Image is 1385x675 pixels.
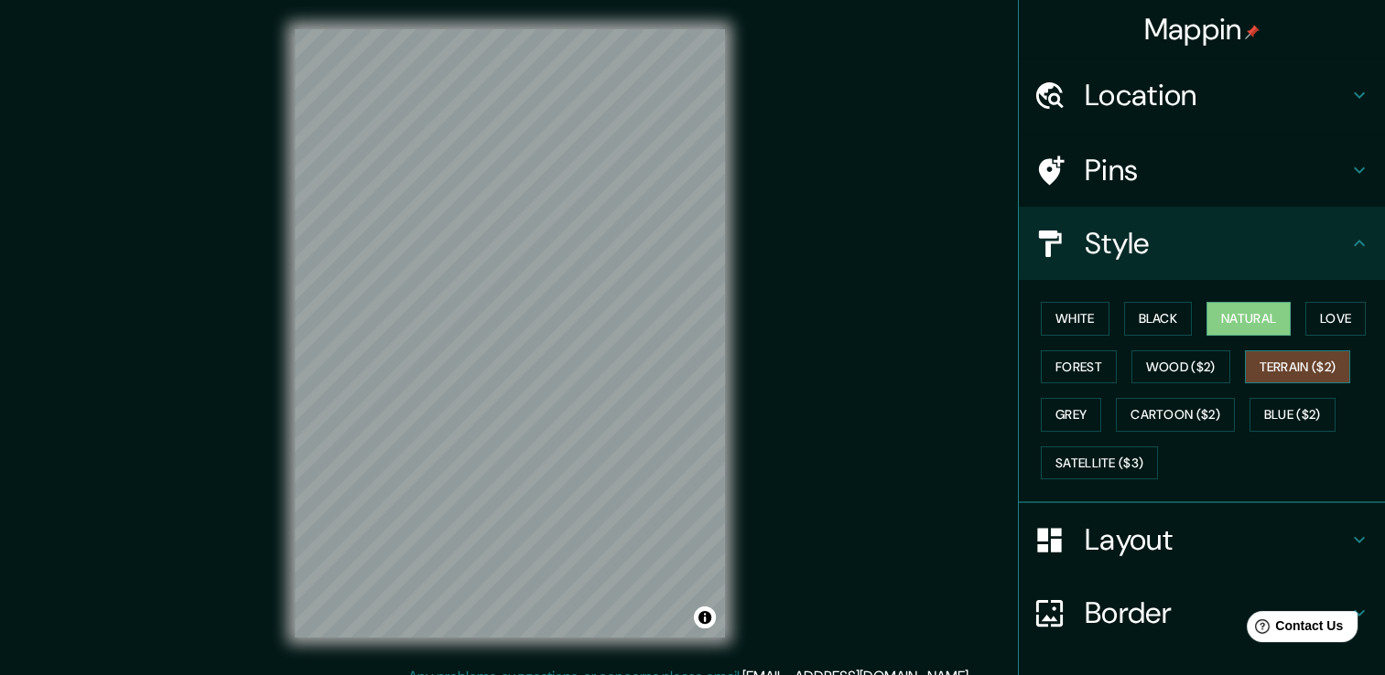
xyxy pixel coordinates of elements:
button: Satellite ($3) [1041,446,1158,480]
h4: Layout [1085,521,1348,558]
canvas: Map [295,29,725,637]
button: Wood ($2) [1131,350,1230,384]
button: Love [1305,302,1366,336]
button: Toggle attribution [694,606,716,628]
h4: Border [1085,595,1348,631]
div: Layout [1019,503,1385,576]
button: White [1041,302,1109,336]
button: Black [1124,302,1193,336]
img: pin-icon.png [1245,25,1260,39]
button: Natural [1206,302,1291,336]
div: Style [1019,207,1385,280]
button: Grey [1041,398,1101,432]
button: Cartoon ($2) [1116,398,1235,432]
h4: Mappin [1144,11,1261,48]
button: Forest [1041,350,1117,384]
button: Blue ($2) [1250,398,1336,432]
div: Pins [1019,134,1385,207]
button: Terrain ($2) [1245,350,1351,384]
h4: Location [1085,77,1348,113]
div: Border [1019,576,1385,649]
h4: Pins [1085,152,1348,188]
div: Location [1019,59,1385,132]
h4: Style [1085,225,1348,262]
iframe: Help widget launcher [1222,604,1365,655]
